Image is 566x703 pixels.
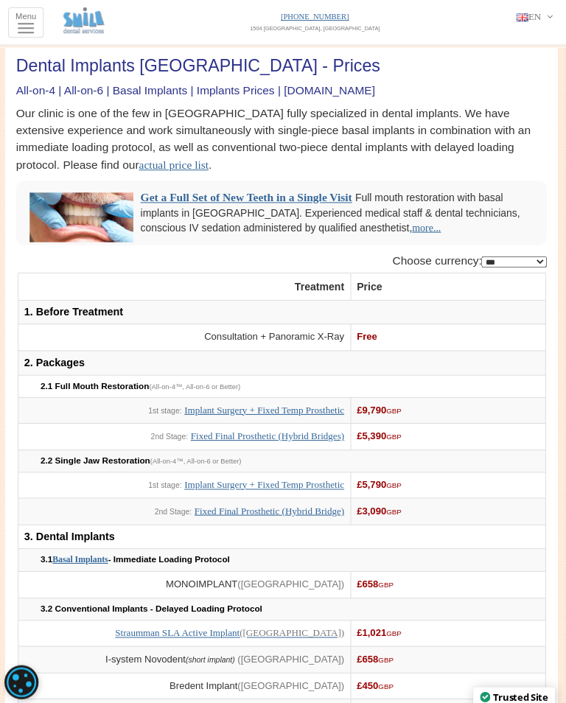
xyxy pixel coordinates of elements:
[196,503,345,514] a: Fixed Final Prosthetic (Hybrid Bridge)
[43,454,540,464] h3: 2.2 Single Jaw Restoration
[387,505,402,513] span: GBP
[517,10,556,24] a: EN
[118,624,346,635] a: Straumman SLA Active Implant([GEOGRAPHIC_DATA])
[240,650,346,661] span: ([GEOGRAPHIC_DATA])
[387,405,402,413] span: GBP
[18,12,39,21] span: Menu
[358,477,402,488] span: £5,790
[192,428,345,439] a: Fixed Final Prosthetic (Hybrid Bridges)
[387,430,402,438] span: GBP
[21,569,352,595] td: MONOIMPLANT
[66,7,107,33] img: Smile Dental Services - Bulgaria
[358,650,395,661] span: £658
[27,528,540,540] h2: 3. Dental Implants
[43,552,540,562] h3: 3.1 - Immediate Loading Protocol
[186,477,346,488] a: Implant Surgery + Fixed Temp Prosthetic
[150,479,184,487] span: 1st stage:
[188,652,237,660] span: (short implant)
[19,84,548,97] h2: All-on-4 | All-on-6 | Basal Implants | Implants Prices | [DOMAIN_NAME]
[153,455,243,463] span: (All-on-4™, All-on-6 or Better)
[352,323,546,349] td: Free
[387,479,402,487] span: GBP
[150,405,184,413] span: 1st stage:
[387,626,402,634] span: GBP
[358,676,395,688] span: £450
[241,624,345,635] span: ([GEOGRAPHIC_DATA])
[7,662,41,696] div: Cookie consent button
[358,428,402,439] span: £5,390
[11,7,46,38] button: Menu
[29,189,143,245] img: BAr.permanent-thumb.jpg
[21,323,352,349] td: Consultation + Panoramic X-Ray
[21,271,352,298] th: Treatment
[151,381,242,388] span: (All-on-4™, All-on-6 or Better)
[19,53,548,84] h1: Dental Implants [GEOGRAPHIC_DATA] - Prices
[240,576,346,587] span: ([GEOGRAPHIC_DATA])
[358,503,402,514] span: £3,090
[380,679,395,687] span: GBP
[528,11,541,22] span: EN
[358,576,395,587] span: £658
[21,669,352,696] td: Bredent Implant
[380,578,395,586] span: GBP
[157,505,194,513] span: 2nd Stage:
[141,158,211,170] a: actual price list
[413,221,441,232] a: more...
[282,13,350,21] a: [PHONE_NUMBER]
[352,271,546,298] th: Price
[251,25,380,32] span: 1504 [GEOGRAPHIC_DATA], [GEOGRAPHIC_DATA]
[27,355,540,367] h2: 2. Packages
[55,552,111,562] a: Basal Implants
[240,676,346,688] span: ([GEOGRAPHIC_DATA])
[43,601,540,611] h3: 3.2 Conventional Implants - Delayed Loading Protocol
[19,104,548,172] p: Our clinic is one of the few in [GEOGRAPHIC_DATA] fully specialized in dental implants. We have e...
[186,402,346,413] a: Implant Surgery + Fixed Temp Prosthetic
[27,305,540,317] h2: 1. Before Treatment
[153,430,190,438] span: 2nd Stage:
[19,251,548,267] div: Choose currency:
[143,191,520,232] span: Full mouth restoration with basal implants in [GEOGRAPHIC_DATA]. Experienced medical staff & dent...
[43,380,540,389] h3: 2.1 Full Mouth Restoration
[380,652,395,660] span: GBP
[358,402,402,413] span: £9,790
[143,190,354,205] a: Get a Full Set of New Teeth in a Single Visit
[21,643,352,670] td: I-system Novodent
[358,624,402,635] span: £1,021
